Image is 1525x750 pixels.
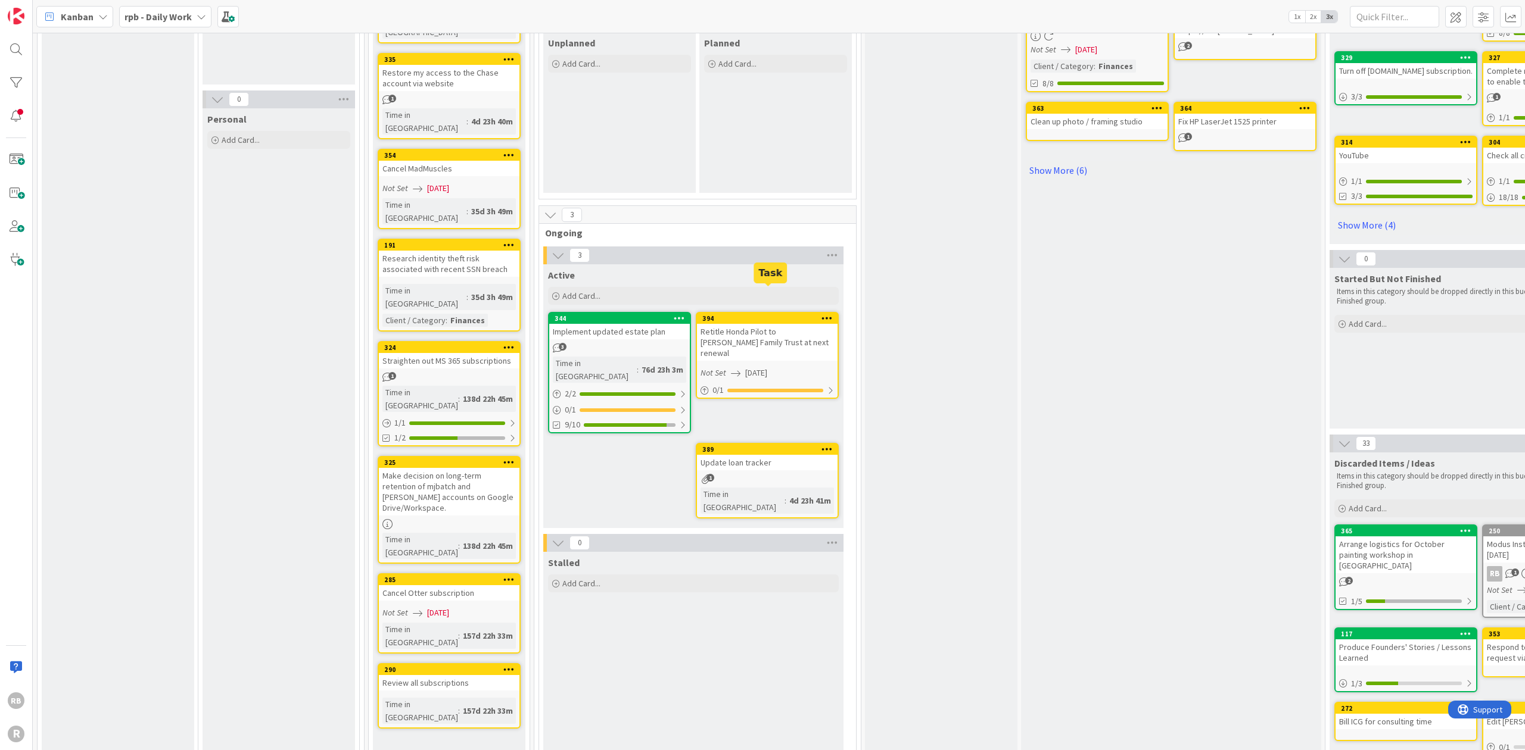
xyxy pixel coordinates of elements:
span: Add Card... [718,58,757,69]
div: 389 [702,445,838,454]
a: 314YouTube1/13/3 [1334,136,1477,205]
div: 335 [379,54,519,65]
div: R [8,726,24,742]
span: 1 / 1 [1499,175,1510,187]
input: Quick Filter... [1350,6,1439,27]
span: Add Card... [562,578,600,589]
div: 325 [379,457,519,468]
span: 1 [1493,93,1501,101]
span: 3/3 [1351,190,1362,202]
i: Not Set [1487,585,1512,595]
div: Time in [GEOGRAPHIC_DATA] [553,357,637,383]
div: Bill ICG for consulting time [1336,714,1476,729]
div: Time in [GEOGRAPHIC_DATA] [382,198,466,224]
div: 290 [384,665,519,674]
div: 117 [1336,629,1476,639]
span: 3 / 3 [1351,90,1362,103]
span: 1 / 1 [394,417,406,429]
a: 365Arrange logistics for October painting workshop in [GEOGRAPHIC_DATA]1/5 [1334,524,1477,610]
span: 2x [1305,11,1321,23]
div: 314YouTube [1336,137,1476,163]
span: Support [25,2,54,16]
span: 2 / 2 [565,387,576,400]
div: RB [1487,566,1502,582]
div: Client / Category [1031,60,1094,73]
span: 1/5 [1351,595,1362,608]
a: 324Straighten out MS 365 subscriptionsTime in [GEOGRAPHIC_DATA]:138d 22h 45m1/11/2 [378,341,521,446]
span: Add Card... [562,290,600,301]
div: Time in [GEOGRAPHIC_DATA] [382,386,458,412]
a: Show More (6) [1026,161,1317,180]
div: Turn off [DOMAIN_NAME] subscription. [1336,63,1476,79]
span: 0 [569,536,590,550]
div: 0/1 [697,383,838,398]
a: 329Turn off [DOMAIN_NAME] subscription.3/3 [1334,51,1477,105]
span: 0 / 1 [565,404,576,416]
span: 1 [388,95,396,102]
div: Straighten out MS 365 subscriptions [379,353,519,368]
span: Active [548,269,575,281]
div: 0/1 [549,402,690,417]
span: 1 [707,474,714,482]
span: 1 / 1 [1499,111,1510,124]
div: Retitle Honda Pilot to [PERSON_NAME] Family Trust at next renewal [697,324,838,361]
a: 394Retitle Honda Pilot to [PERSON_NAME] Family Trust at next renewalNot Set[DATE]0/1 [696,312,839,399]
div: Time in [GEOGRAPHIC_DATA] [382,108,466,135]
a: 335Restore my access to the Chase account via websiteTime in [GEOGRAPHIC_DATA]:4d 23h 40m [378,53,521,139]
div: 285 [384,576,519,584]
span: 3 [569,248,590,262]
span: Kanban [61,10,94,24]
div: 35d 3h 49m [468,205,516,218]
span: 0 [229,92,249,107]
span: 1x [1289,11,1305,23]
div: 191Research identity theft risk associated with recent SSN breach [379,240,519,277]
div: 329 [1336,52,1476,63]
span: 3x [1321,11,1337,23]
div: 364 [1180,104,1315,112]
div: 324 [379,342,519,353]
span: : [458,704,460,717]
div: 389Update loan tracker [697,444,838,470]
div: Restore my access to the Chase account via website [379,65,519,91]
span: [DATE] [1075,43,1097,56]
div: 290 [379,664,519,675]
div: Client / Category [382,314,446,327]
div: 35d 3h 49m [468,290,516,304]
div: Time in [GEOGRAPHIC_DATA] [382,623,458,649]
span: [DATE] [745,367,767,379]
div: 157d 22h 33m [460,704,516,717]
div: Time in [GEOGRAPHIC_DATA] [701,487,785,514]
span: 33 [1356,436,1376,451]
div: Finances [1095,60,1136,73]
a: 272Bill ICG for consulting time [1334,702,1477,741]
div: 314 [1341,138,1476,146]
div: 394 [697,313,838,324]
div: 272Bill ICG for consulting time [1336,703,1476,729]
span: 1/2 [394,432,406,444]
div: 329Turn off [DOMAIN_NAME] subscription. [1336,52,1476,79]
span: : [637,363,639,376]
span: 2 [1184,42,1192,49]
div: 324Straighten out MS 365 subscriptions [379,342,519,368]
span: 1 [1184,133,1192,140]
span: 0 / 1 [712,384,724,396]
div: 344Implement updated estate plan [549,313,690,339]
span: Ongoing [545,227,841,239]
div: 1/3 [1336,676,1476,691]
div: 272 [1341,704,1476,712]
div: 1/1 [1336,174,1476,189]
span: : [458,539,460,552]
span: Personal [207,113,247,125]
div: Clean up photo / framing studio [1027,114,1168,129]
span: : [446,314,447,327]
div: 329 [1341,54,1476,62]
div: 325Make decision on long-term retention of mjbatch and [PERSON_NAME] accounts on Google Drive/Wor... [379,457,519,515]
div: 354Cancel MadMuscles [379,150,519,176]
a: 363Clean up photo / framing studio [1026,102,1169,141]
span: 1 / 3 [1351,677,1362,690]
span: Add Card... [562,58,600,69]
a: 285Cancel Otter subscriptionNot Set[DATE]Time in [GEOGRAPHIC_DATA]:157d 22h 33m [378,573,521,654]
span: Unplanned [548,37,595,49]
div: 325 [384,458,519,467]
div: 1/1 [379,415,519,430]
